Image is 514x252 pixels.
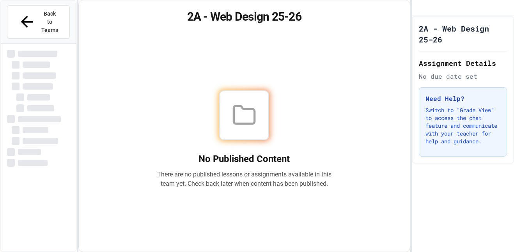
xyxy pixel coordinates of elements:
h1: 2A - Web Design 25-26 [88,10,401,24]
h2: Assignment Details [419,58,507,69]
p: There are no published lessons or assignments available in this team yet. Check back later when c... [157,170,331,189]
button: Back to Teams [7,5,70,39]
p: Switch to "Grade View" to access the chat feature and communicate with your teacher for help and ... [425,106,500,145]
span: Back to Teams [41,10,59,34]
h3: Need Help? [425,94,500,103]
h2: No Published Content [157,153,331,165]
h1: 2A - Web Design 25-26 [419,23,507,45]
div: No due date set [419,72,507,81]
